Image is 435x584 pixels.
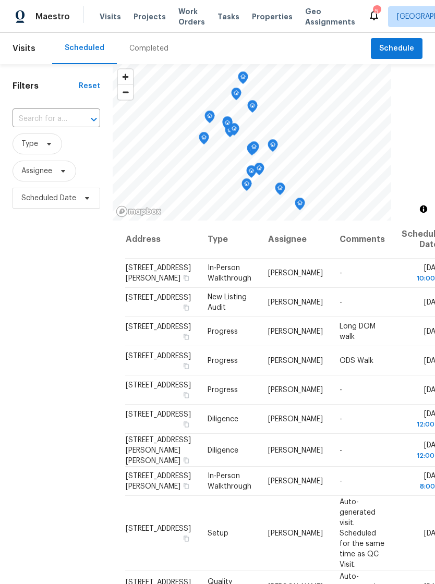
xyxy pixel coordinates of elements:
[178,6,205,27] span: Work Orders
[118,84,133,100] button: Zoom out
[208,294,247,311] span: New Listing Audit
[182,455,191,465] button: Copy Address
[35,11,70,22] span: Maestro
[113,64,391,221] canvas: Map
[182,273,191,283] button: Copy Address
[268,299,323,306] span: [PERSON_NAME]
[340,357,373,364] span: ODS Walk
[208,357,238,364] span: Progress
[182,420,191,429] button: Copy Address
[222,117,233,133] div: Map marker
[118,85,133,100] span: Zoom out
[246,165,257,181] div: Map marker
[208,529,228,537] span: Setup
[13,111,71,127] input: Search for an address...
[126,264,191,282] span: [STREET_ADDRESS][PERSON_NAME]
[208,416,238,423] span: Diligence
[238,71,248,88] div: Map marker
[252,11,293,22] span: Properties
[340,498,384,568] span: Auto-generated visit. Scheduled for the same time as QC Visit.
[373,6,380,17] div: 5
[229,123,239,139] div: Map marker
[21,166,52,176] span: Assignee
[182,533,191,543] button: Copy Address
[87,112,101,127] button: Open
[118,69,133,84] button: Zoom in
[126,436,191,464] span: [STREET_ADDRESS][PERSON_NAME][PERSON_NAME]
[208,264,251,282] span: In-Person Walkthrough
[182,332,191,342] button: Copy Address
[247,143,257,159] div: Map marker
[182,361,191,371] button: Copy Address
[208,386,238,394] span: Progress
[217,13,239,20] span: Tasks
[249,141,259,157] div: Map marker
[268,529,323,537] span: [PERSON_NAME]
[420,203,427,215] span: Toggle attribution
[204,111,215,127] div: Map marker
[275,182,285,199] div: Map marker
[268,139,278,155] div: Map marker
[21,193,76,203] span: Scheduled Date
[182,303,191,312] button: Copy Address
[129,43,168,54] div: Completed
[21,139,38,149] span: Type
[100,11,121,22] span: Visits
[295,198,305,214] div: Map marker
[13,81,79,91] h1: Filters
[268,386,323,394] span: [PERSON_NAME]
[268,328,323,335] span: [PERSON_NAME]
[208,328,238,335] span: Progress
[79,81,100,91] div: Reset
[268,270,323,277] span: [PERSON_NAME]
[340,416,342,423] span: -
[199,132,209,148] div: Map marker
[65,43,104,53] div: Scheduled
[260,221,331,259] th: Assignee
[116,205,162,217] a: Mapbox homepage
[134,11,166,22] span: Projects
[182,391,191,400] button: Copy Address
[340,299,342,306] span: -
[417,203,430,215] button: Toggle attribution
[13,37,35,60] span: Visits
[340,386,342,394] span: -
[126,472,191,490] span: [STREET_ADDRESS][PERSON_NAME]
[126,525,191,532] span: [STREET_ADDRESS]
[268,416,323,423] span: [PERSON_NAME]
[268,478,323,485] span: [PERSON_NAME]
[305,6,355,27] span: Geo Assignments
[126,352,191,360] span: [STREET_ADDRESS]
[126,411,191,418] span: [STREET_ADDRESS]
[125,221,199,259] th: Address
[208,446,238,454] span: Diligence
[247,100,258,116] div: Map marker
[241,178,252,194] div: Map marker
[331,221,393,259] th: Comments
[268,357,323,364] span: [PERSON_NAME]
[371,38,422,59] button: Schedule
[182,481,191,491] button: Copy Address
[340,323,376,340] span: Long DOM walk
[340,478,342,485] span: -
[379,42,414,55] span: Schedule
[126,323,191,331] span: [STREET_ADDRESS]
[208,472,251,490] span: In-Person Walkthrough
[340,446,342,454] span: -
[268,446,323,454] span: [PERSON_NAME]
[126,382,191,389] span: [STREET_ADDRESS]
[222,116,233,132] div: Map marker
[340,270,342,277] span: -
[231,88,241,104] div: Map marker
[254,163,264,179] div: Map marker
[199,221,260,259] th: Type
[126,294,191,301] span: [STREET_ADDRESS]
